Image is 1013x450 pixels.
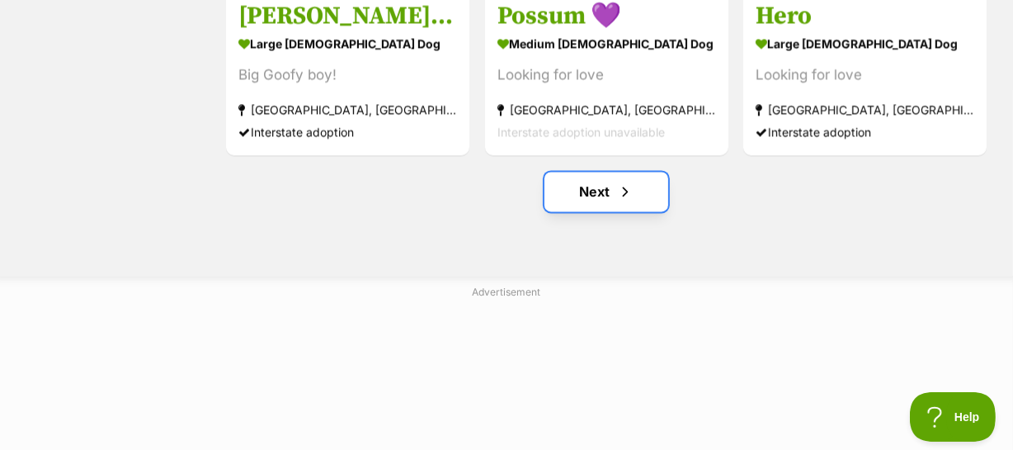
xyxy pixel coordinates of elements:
[497,125,665,139] span: Interstate adoption unavailable
[238,31,457,55] div: large [DEMOGRAPHIC_DATA] Dog
[910,392,997,442] iframe: Help Scout Beacon - Open
[756,121,974,143] div: Interstate adoption
[544,172,668,211] a: Next page
[497,31,716,55] div: medium [DEMOGRAPHIC_DATA] Dog
[497,98,716,121] div: [GEOGRAPHIC_DATA], [GEOGRAPHIC_DATA]
[497,64,716,86] div: Looking for love
[238,121,457,143] div: Interstate adoption
[224,172,988,211] nav: Pagination
[238,64,457,86] div: Big Goofy boy!
[756,31,974,55] div: large [DEMOGRAPHIC_DATA] Dog
[756,64,974,86] div: Looking for love
[756,98,974,121] div: [GEOGRAPHIC_DATA], [GEOGRAPHIC_DATA]
[238,98,457,121] div: [GEOGRAPHIC_DATA], [GEOGRAPHIC_DATA]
